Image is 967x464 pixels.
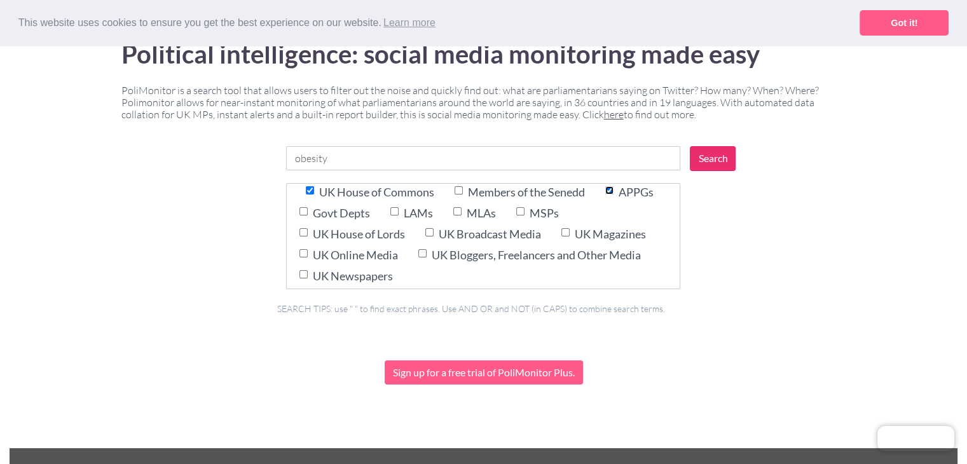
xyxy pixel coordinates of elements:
input: MLAs [453,207,462,215]
input: APPGs [605,186,614,194]
label: Government Departments [312,205,369,222]
h5: PoliMonitor is a search tool that allows users to filter out the noise and quickly find out: what... [121,85,846,121]
label: UK House of Commons [319,184,434,201]
label: Members of the Northern Irish Legislative Assembly [466,205,495,222]
span: This website uses cookies to ensure you get the best experience on our website. [18,13,860,32]
input: UK Newspapers [299,270,308,278]
input: MSPs [516,207,525,215]
label: London Assembly Members [403,205,432,222]
label: Members of the Scottish Parliament [529,205,558,222]
input: UK House of Lords [299,228,308,236]
label: UK Online Media [312,247,397,264]
label: UK House of Lords [312,226,404,243]
a: learn more about cookies [381,13,437,32]
input: Members of the Senedd [455,186,463,194]
a: here [604,108,624,121]
label: UK Newspapers [312,268,392,285]
input: UK Bloggers, Freelancers and Other Media [418,249,427,257]
label: UK Bloggers, Freelancers and Other Media [431,247,640,264]
input: UK Magazines [561,228,570,236]
input: UK House of Commons [306,186,314,194]
label: Members of the Senedd [467,184,584,201]
h1: Political intelligence: social media monitoring made easy [121,39,846,69]
input: UK Online Media [299,249,308,257]
input: enter your search terms [286,146,680,170]
label: UK Broadcast Media [438,226,540,243]
a: Sign up for a free trial of PoliMonitor Plus. [385,360,583,385]
input: LAMs [390,207,399,215]
iframe: Chatra live chat [877,426,954,451]
input: UK Broadcast Media [425,228,434,236]
label: APPGs [618,184,653,201]
label: UK Magazines [574,226,645,243]
input: Govt Depts [299,207,308,215]
a: dismiss cookie message [860,10,949,36]
input: Search [690,146,736,171]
